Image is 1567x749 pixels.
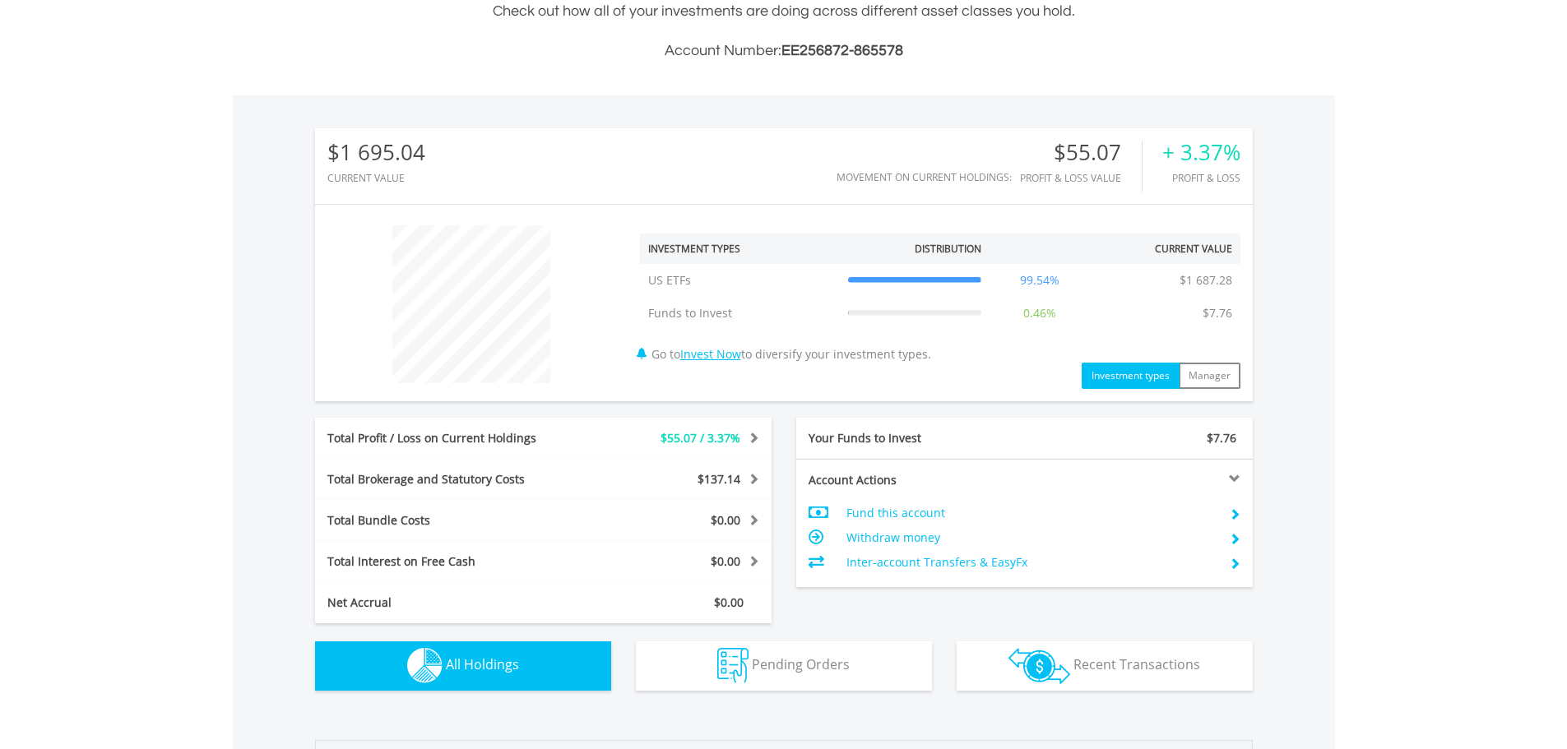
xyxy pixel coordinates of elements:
[1090,233,1240,264] th: Current Value
[315,430,582,446] div: Total Profit / Loss on Current Holdings
[990,264,1090,297] td: 99.54%
[1020,141,1142,164] div: $55.07
[752,655,850,673] span: Pending Orders
[640,297,840,330] td: Funds to Invest
[1162,173,1240,183] div: Profit & Loss
[315,594,582,611] div: Net Accrual
[717,648,749,683] img: pending_instructions-wht.png
[628,217,1253,389] div: Go to to diversify your investment types.
[711,553,740,569] span: $0.00
[1207,430,1236,446] span: $7.76
[661,430,740,446] span: $55.07 / 3.37%
[846,550,1216,575] td: Inter-account Transfers & EasyFx
[714,594,744,610] span: $0.00
[837,172,1012,183] div: Movement on Current Holdings:
[711,512,740,528] span: $0.00
[407,648,443,683] img: holdings-wht.png
[315,471,582,488] div: Total Brokerage and Statutory Costs
[640,233,840,264] th: Investment Types
[1194,297,1240,330] td: $7.76
[1020,173,1142,183] div: Profit & Loss Value
[990,297,1090,330] td: 0.46%
[781,43,903,58] span: EE256872-865578
[957,641,1253,691] button: Recent Transactions
[636,641,932,691] button: Pending Orders
[1008,648,1070,684] img: transactions-zar-wht.png
[1171,264,1240,297] td: $1 687.28
[446,655,519,673] span: All Holdings
[1179,363,1240,389] button: Manager
[846,525,1216,550] td: Withdraw money
[915,242,981,256] div: Distribution
[640,264,840,297] td: US ETFs
[1162,141,1240,164] div: + 3.37%
[315,553,582,570] div: Total Interest on Free Cash
[796,472,1025,488] div: Account Actions
[698,471,740,487] span: $137.14
[1073,655,1200,673] span: Recent Transactions
[846,501,1216,525] td: Fund this account
[796,430,1025,446] div: Your Funds to Invest
[315,512,582,529] div: Total Bundle Costs
[327,173,425,183] div: CURRENT VALUE
[315,641,611,691] button: All Holdings
[680,346,741,362] a: Invest Now
[1082,363,1180,389] button: Investment types
[327,141,425,164] div: $1 695.04
[315,39,1253,62] h3: Account Number:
